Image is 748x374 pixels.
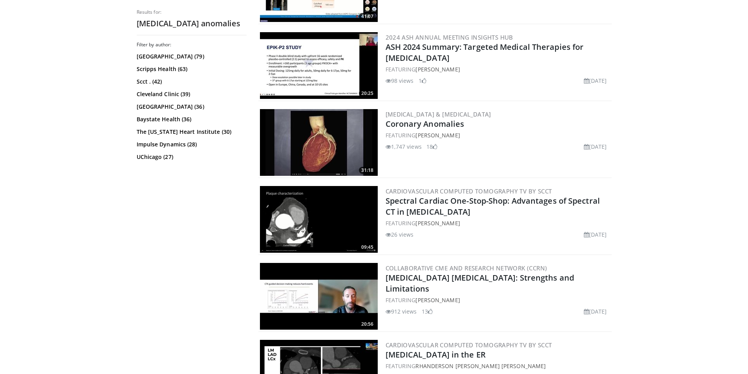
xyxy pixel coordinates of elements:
a: Rhanderson [PERSON_NAME] [PERSON_NAME] [415,362,546,370]
a: Baystate Health (36) [137,115,245,123]
a: [PERSON_NAME] [415,66,460,73]
a: Impulse Dynamics (28) [137,140,245,148]
a: [MEDICAL_DATA] in the ER [386,349,486,360]
a: Scripps Health (63) [137,65,245,73]
span: 20:56 [359,321,376,328]
a: Collaborative CME and Research Network (CCRN) [386,264,547,272]
a: 20:25 [260,32,378,99]
a: UChicago (27) [137,153,245,161]
img: f8f75ead-0750-4674-8eee-2683827a971b.300x170_q85_crop-smart_upscale.jpg [260,186,378,253]
a: Cleveland Clinic (39) [137,90,245,98]
li: 26 views [386,230,414,239]
div: FEATURING [386,219,610,227]
a: Spectral Cardiac One-Stop-Shop: Advantages of Spectral CT in [MEDICAL_DATA] [386,195,600,217]
img: 4e73fc7c-a52c-4bed-9766-ee57264c4a1a.300x170_q85_crop-smart_upscale.jpg [260,263,378,330]
div: FEATURING [386,65,610,73]
span: 31:18 [359,167,376,174]
li: 13 [422,307,433,316]
h3: Filter by author: [137,42,247,48]
a: [MEDICAL_DATA] [MEDICAL_DATA]: Strengths and Limitations [386,272,574,294]
a: [PERSON_NAME] [415,219,460,227]
li: [DATE] [584,77,607,85]
p: Results for: [137,9,247,15]
h2: [MEDICAL_DATA] anomalies [137,18,247,29]
a: [MEDICAL_DATA] & [MEDICAL_DATA] [386,110,491,118]
a: 09:45 [260,186,378,253]
a: Cardiovascular Computed Tomography TV by SCCT [386,187,552,195]
img: 192ad1b9-392b-4e82-995c-7846805a78bc.300x170_q85_crop-smart_upscale.jpg [260,32,378,99]
a: ASH 2024 Summary: Targeted Medical Therapies for [MEDICAL_DATA] [386,42,584,63]
div: FEATURING [386,296,610,304]
div: FEATURING [386,362,610,370]
a: 20:56 [260,263,378,330]
a: Scct . (42) [137,78,245,86]
div: FEATURING [386,131,610,139]
a: Coronary Anomalies [386,119,465,129]
li: 98 views [386,77,414,85]
a: [PERSON_NAME] [415,131,460,139]
li: 1,747 views [386,142,422,151]
li: [DATE] [584,230,607,239]
a: [GEOGRAPHIC_DATA] (79) [137,53,245,60]
a: 2024 ASH Annual Meeting Insights Hub [386,33,513,41]
span: 09:45 [359,244,376,251]
li: 1 [419,77,426,85]
a: Cardiovascular Computed Tomography TV by SCCT [386,341,552,349]
a: [GEOGRAPHIC_DATA] (36) [137,103,245,111]
li: [DATE] [584,142,607,151]
a: The [US_STATE] Heart Institute (30) [137,128,245,136]
li: 912 views [386,307,417,316]
span: 20:25 [359,90,376,97]
span: 41:07 [359,13,376,20]
img: bdf7e51a-e654-48ad-b962-e7e32ceac9e1.300x170_q85_crop-smart_upscale.jpg [260,109,378,176]
li: [DATE] [584,307,607,316]
a: 31:18 [260,109,378,176]
a: [PERSON_NAME] [415,296,460,304]
li: 18 [426,142,437,151]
